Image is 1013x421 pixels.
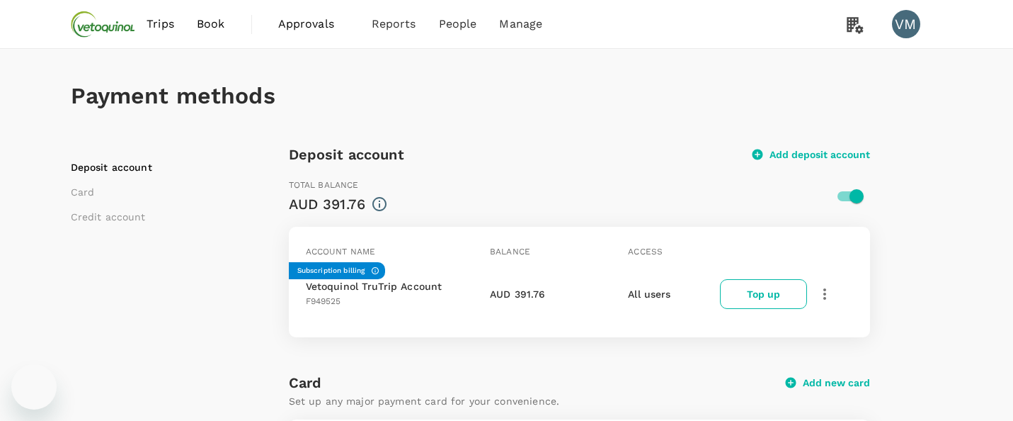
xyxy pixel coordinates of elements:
span: Book [197,16,225,33]
button: Add new card [786,376,870,389]
span: People [439,16,477,33]
span: Balance [490,247,530,257]
h6: Card [289,371,786,394]
span: Approvals [278,16,349,33]
span: Access [628,247,663,257]
h1: Payment methods [71,83,943,109]
h6: Deposit account [289,143,404,166]
p: Set up any major payment card for your convenience. [289,394,786,408]
p: AUD 391.76 [490,287,546,301]
button: Top up [720,279,806,309]
li: Card [71,185,248,199]
span: Manage [499,16,542,33]
p: Vetoquinol TruTrip Account [306,279,442,293]
span: Account name [306,247,376,257]
span: Total balance [289,180,359,190]
iframe: Button to launch messaging window [11,364,57,410]
span: F949525 [306,296,341,306]
li: Deposit account [71,160,248,174]
li: Credit account [71,210,248,224]
span: Reports [372,16,416,33]
div: VM [892,10,920,38]
div: AUD 391.76 [289,193,366,215]
h6: Subscription billing [297,265,365,276]
button: Add deposit account [752,148,870,161]
span: All users [628,288,670,300]
img: Vetoquinol Australia Pty Limited [71,9,136,40]
span: Trips [147,16,174,33]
